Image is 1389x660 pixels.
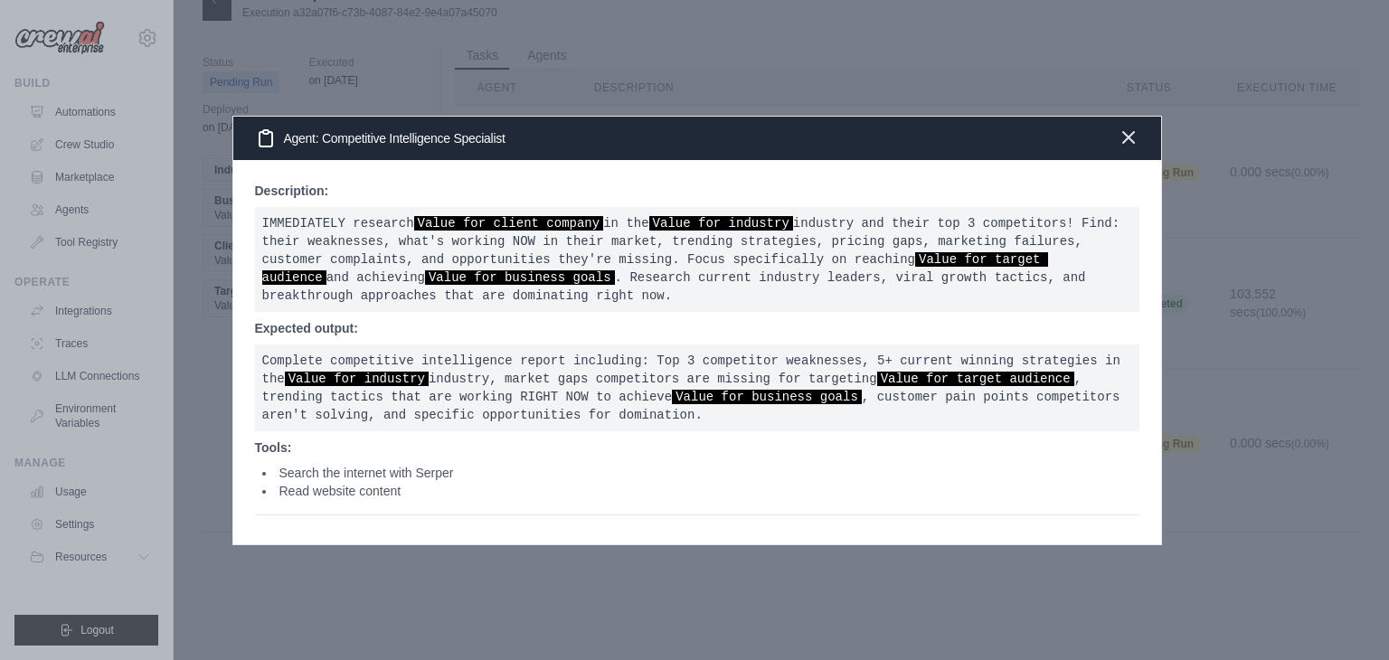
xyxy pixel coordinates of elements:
span: Value for client company [414,216,604,231]
pre: IMMEDIATELY research in the industry and their top 3 competitors! Find: their weaknesses, what's ... [255,207,1139,312]
li: Read website content [262,482,1139,500]
pre: Complete competitive intelligence report including: Top 3 competitor weaknesses, 5+ current winni... [255,344,1139,431]
span: Value for business goals [672,390,862,404]
strong: Description: [255,184,329,198]
strong: Tools: [255,440,292,455]
strong: Expected output: [255,321,358,335]
li: Search the internet with Serper [262,464,1139,482]
span: Value for industry [285,372,429,386]
span: Value for industry [649,216,793,231]
span: Value for business goals [425,270,615,285]
h3: Agent: Competitive Intelligence Specialist [255,127,506,149]
span: Value for target audience [877,372,1074,386]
